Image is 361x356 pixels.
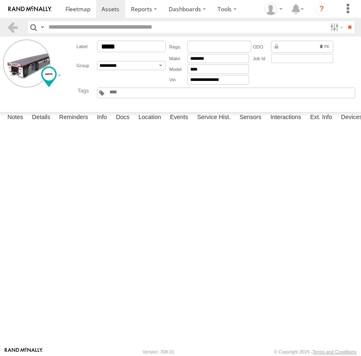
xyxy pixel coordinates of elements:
[134,112,165,124] label: Location
[55,112,92,124] label: Reminders
[271,41,333,53] div: Data from Vehicle CANbus
[313,349,356,354] a: Terms and Conditions
[112,112,134,124] label: Docs
[3,112,27,124] label: Notes
[306,112,336,124] label: Ext. Info
[235,112,266,124] label: Sensors
[266,112,305,124] label: Interactions
[274,349,356,354] div: © Copyright 2025 -
[262,3,286,15] div: Josue Jimenez
[166,112,192,124] label: Events
[93,112,111,124] label: Info
[327,21,345,33] label: Search Filter Options
[28,112,54,124] label: Details
[193,112,235,124] label: Service Hist.
[5,348,43,356] a: Visit our Website
[7,21,19,33] a: Back to previous Page
[41,66,57,87] div: Change Map Icon
[39,21,46,33] label: Search Query
[8,6,51,12] img: rand-logo.svg
[143,349,174,354] div: Version: 308.01
[315,2,328,16] i: ?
